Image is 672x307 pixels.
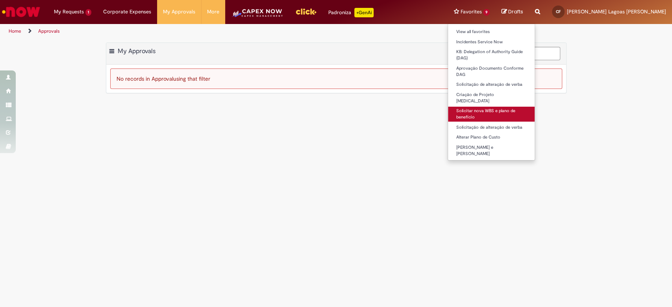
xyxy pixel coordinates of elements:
a: View all favorites [448,28,535,36]
a: [PERSON_NAME] e [PERSON_NAME] [448,143,535,158]
ul: Favorites [448,24,535,161]
a: KB: Delegation of Authority Guide (DAG) [448,48,535,62]
span: My Requests [54,8,84,16]
a: Solicitar nova WBS e plano de benefício [448,107,535,121]
a: Approvals [38,28,60,34]
span: 9 [483,9,490,16]
img: click_logo_yellow_360x200.png [295,6,317,17]
span: My Approvals [118,47,156,55]
span: My Approvals [163,8,195,16]
span: More [207,8,219,16]
div: Padroniza [328,8,374,17]
a: Solicitação de alteração de verba [448,123,535,132]
span: Drafts [508,8,523,15]
a: Alterar Plano de Custo [448,133,535,142]
a: Incidentes Service Now [448,38,535,46]
a: Aprovação Documento Conforme DAG [448,64,535,79]
span: 1 [85,9,91,16]
img: CapexLogo5.png [231,8,283,24]
a: Solicitação de alteração de verba [448,80,535,89]
ul: Page breadcrumbs [6,24,442,39]
span: Favorites [460,8,481,16]
a: Home [9,28,21,34]
a: Drafts [502,8,523,16]
span: CF [556,9,561,14]
span: using that filter [173,75,210,82]
span: Corporate Expenses [103,8,151,16]
div: No records in Approval [110,68,562,89]
p: +GenAi [354,8,374,17]
span: [PERSON_NAME] Lagoas [PERSON_NAME] [567,8,666,15]
img: ServiceNow [1,4,41,20]
a: Criação de Projeto [MEDICAL_DATA] [448,91,535,105]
